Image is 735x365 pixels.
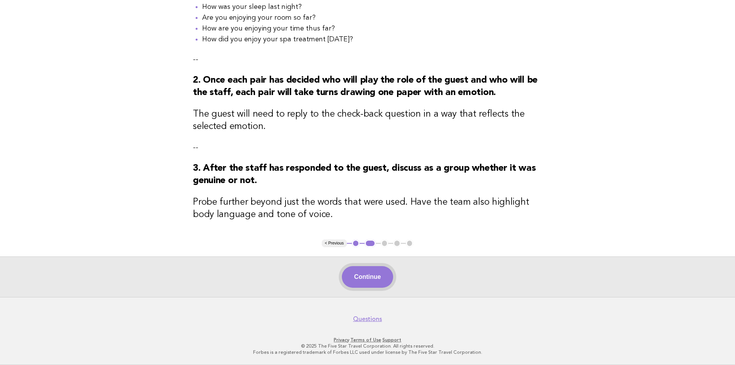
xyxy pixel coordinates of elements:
p: -- [193,142,542,153]
button: < Previous [322,239,347,247]
button: Continue [342,266,393,288]
li: How did you enjoy your spa treatment [DATE]? [202,34,542,45]
h3: Probe further beyond just the words that were used. Have the team also highlight body language an... [193,196,542,221]
p: Forbes is a registered trademark of Forbes LLC used under license by The Five Star Travel Corpora... [132,349,604,355]
button: 2 [365,239,376,247]
li: How are you enjoying your time thus far? [202,23,542,34]
h3: The guest will need to reply to the check-back question in a way that reflects the selected emotion. [193,108,542,133]
a: Privacy [334,337,349,343]
p: © 2025 The Five Star Travel Corporation. All rights reserved. [132,343,604,349]
strong: 2. Once each pair has decided who will play the role of the guest and who will be the staff, each... [193,76,537,97]
li: How was your sleep last night? [202,2,542,12]
p: -- [193,54,542,65]
li: Are you enjoying your room so far? [202,12,542,23]
button: 1 [352,239,360,247]
a: Questions [353,315,382,323]
a: Support [382,337,401,343]
p: · · [132,337,604,343]
strong: 3. After the staff has responded to the guest, discuss as a group whether it was genuine or not. [193,164,536,185]
a: Terms of Use [350,337,381,343]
